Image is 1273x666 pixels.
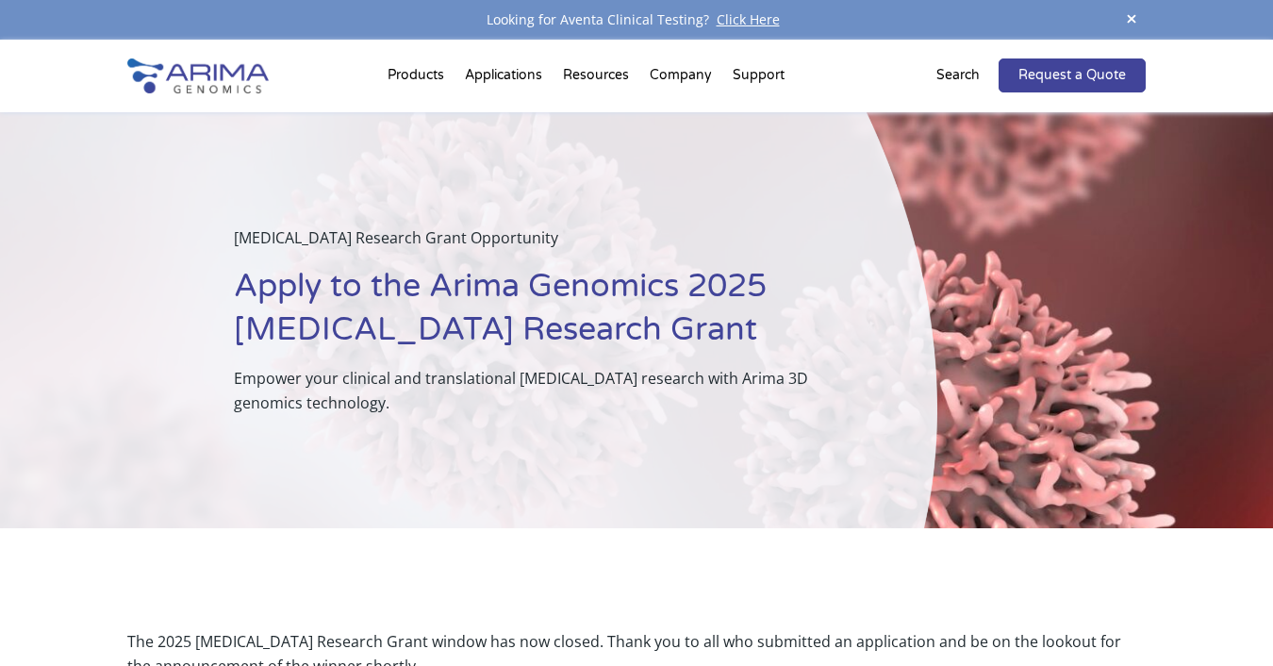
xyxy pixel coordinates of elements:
[234,366,842,415] p: Empower your clinical and translational [MEDICAL_DATA] research with Arima 3D genomics technology.
[127,58,269,93] img: Arima-Genomics-logo
[999,58,1146,92] a: Request a Quote
[709,10,787,28] a: Click Here
[234,265,842,366] h1: Apply to the Arima Genomics 2025 [MEDICAL_DATA] Research Grant
[936,63,980,88] p: Search
[234,225,842,265] p: [MEDICAL_DATA] Research Grant Opportunity
[127,8,1146,32] div: Looking for Aventa Clinical Testing?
